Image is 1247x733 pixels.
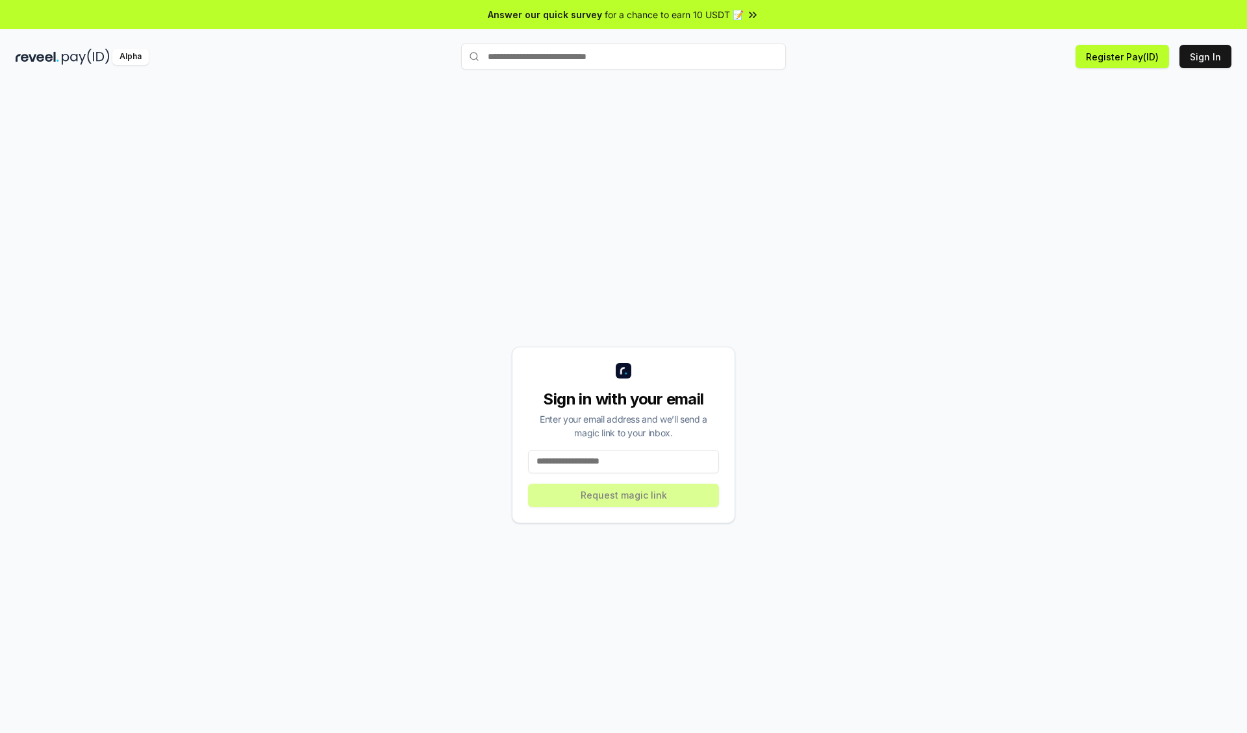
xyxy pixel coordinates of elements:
div: Sign in with your email [528,389,719,410]
button: Register Pay(ID) [1076,45,1169,68]
span: for a chance to earn 10 USDT 📝 [605,8,744,21]
div: Alpha [112,49,149,65]
img: logo_small [616,363,631,379]
img: reveel_dark [16,49,59,65]
div: Enter your email address and we’ll send a magic link to your inbox. [528,412,719,440]
img: pay_id [62,49,110,65]
button: Sign In [1179,45,1231,68]
span: Answer our quick survey [488,8,602,21]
